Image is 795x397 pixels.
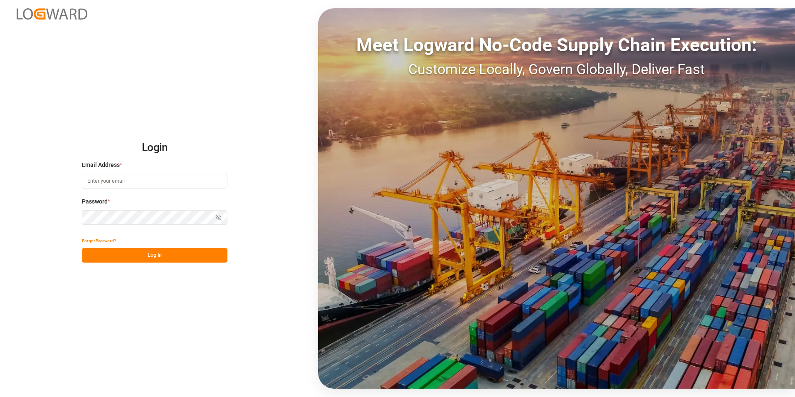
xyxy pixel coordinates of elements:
[82,161,120,169] span: Email Address
[318,31,795,59] div: Meet Logward No-Code Supply Chain Execution:
[17,8,87,20] img: Logward_new_orange.png
[82,134,227,161] h2: Login
[318,59,795,80] div: Customize Locally, Govern Globally, Deliver Fast
[82,174,227,189] input: Enter your email
[82,248,227,263] button: Log In
[82,197,108,206] span: Password
[82,233,116,248] button: Forgot Password?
